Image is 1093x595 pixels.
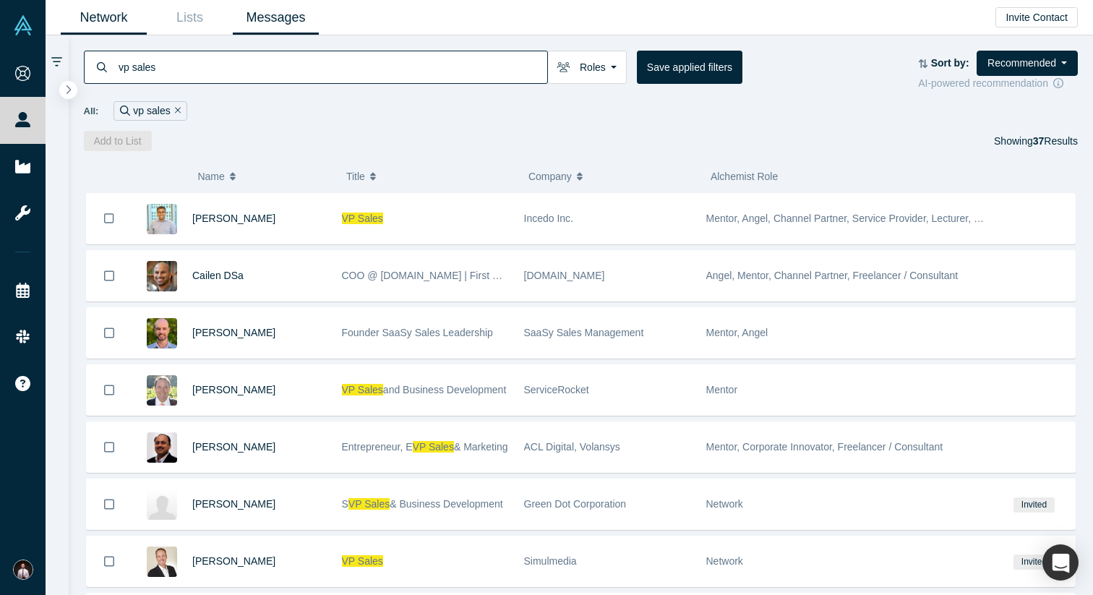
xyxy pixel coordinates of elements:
button: Title [346,161,513,192]
span: Mentor, Angel [706,327,768,338]
span: VP Sales [342,555,383,567]
button: Company [528,161,695,192]
span: Founder SaaSy Sales Leadership [342,327,493,338]
span: Incedo Inc. [524,213,574,224]
button: Recommended [977,51,1078,76]
span: Network [706,555,743,567]
div: AI-powered recommendation [918,76,1078,91]
img: Cailen DSa's Profile Image [147,261,177,291]
button: Name [197,161,331,192]
button: Bookmark [87,422,132,472]
a: [PERSON_NAME] [192,384,275,395]
img: Bhavin Shah's Profile Image [147,432,177,463]
a: Cailen DSa [192,270,244,281]
button: Add to List [84,131,152,151]
span: & Marketing [454,441,508,453]
a: [PERSON_NAME] [192,555,275,567]
strong: 37 [1033,135,1045,147]
img: Lalit Kumar's Profile Image [147,204,177,234]
button: Bookmark [87,479,132,529]
span: All: [84,104,99,119]
button: Invite Contact [995,7,1078,27]
span: VP Sales [342,213,383,224]
button: Save applied filters [637,51,742,84]
a: Network [61,1,147,35]
span: Results [1033,135,1078,147]
span: Simulmedia [524,555,577,567]
span: ACL Digital, Volansys [524,441,620,453]
span: Mentor, Angel, Channel Partner, Service Provider, Lecturer, Freelancer / Consultant [706,213,1079,224]
img: Alchemist Vault Logo [13,15,33,35]
span: Mentor [706,384,738,395]
span: and Business Development [383,384,506,395]
button: Bookmark [87,308,132,358]
span: & Business Development [390,498,502,510]
a: [PERSON_NAME] [192,213,275,224]
a: Messages [233,1,319,35]
input: Search by name, title, company, summary, expertise, investment criteria or topics of focus [117,50,547,84]
button: Bookmark [87,193,132,244]
img: Matt Arkin's Profile Image [147,547,177,577]
span: SaaSy Sales Management [524,327,644,338]
span: Angel, Mentor, Channel Partner, Freelancer / Consultant [706,270,959,281]
a: Lists [147,1,233,35]
button: Roles [547,51,627,84]
span: Alchemist Role [711,171,778,182]
img: Matt Cameron's Profile Image [147,318,177,348]
img: Denis Vurdov's Account [13,560,33,580]
span: Network [706,498,743,510]
span: Name [197,161,224,192]
span: VP Sales [342,384,383,395]
span: Invited [1013,497,1054,513]
span: VP Sales [413,441,454,453]
button: Bookmark [87,251,132,301]
button: Bookmark [87,536,132,586]
button: Bookmark [87,365,132,415]
span: Title [346,161,365,192]
span: Mentor, Corporate Innovator, Freelancer / Consultant [706,441,943,453]
span: [DOMAIN_NAME] [524,270,605,281]
a: [PERSON_NAME] [192,327,275,338]
span: COO @ [DOMAIN_NAME] | First GTM @ 6 Unicorns [342,270,579,281]
span: Green Dot Corporation [524,498,627,510]
img: Jody Kirk's Profile Image [147,375,177,406]
a: [PERSON_NAME] [192,498,275,510]
button: Remove Filter [171,103,181,119]
span: Invited [1013,555,1054,570]
div: vp sales [113,101,187,121]
span: Entrepreneur, E [342,441,413,453]
strong: Sort by: [931,57,969,69]
span: S [342,498,348,510]
img: Thien Truong's Profile Image [147,489,177,520]
span: VP Sales [348,498,390,510]
div: Showing [994,131,1078,151]
span: ServiceRocket [524,384,589,395]
span: Company [528,161,572,192]
a: [PERSON_NAME] [192,441,275,453]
